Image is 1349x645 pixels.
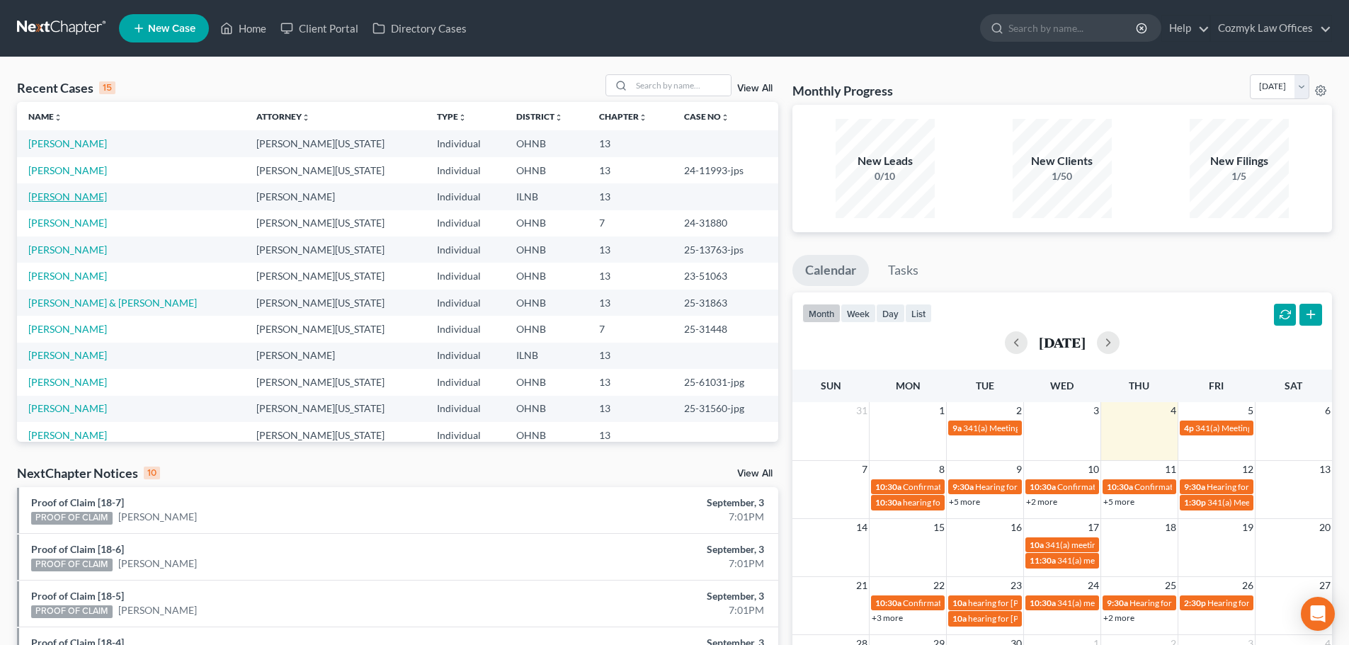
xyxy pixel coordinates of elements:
[426,130,505,156] td: Individual
[1209,379,1224,392] span: Fri
[245,290,425,316] td: [PERSON_NAME][US_STATE]
[426,263,505,289] td: Individual
[1162,16,1209,41] a: Help
[28,111,62,122] a: Nameunfold_more
[903,481,1065,492] span: Confirmation Hearing for [PERSON_NAME]
[632,75,731,96] input: Search by name...
[1163,519,1178,536] span: 18
[458,113,467,122] i: unfold_more
[1285,379,1302,392] span: Sat
[1039,335,1086,350] h2: [DATE]
[1207,598,1318,608] span: Hearing for [PERSON_NAME]
[245,210,425,236] td: [PERSON_NAME][US_STATE]
[516,111,563,122] a: Districtunfold_more
[588,396,672,422] td: 13
[1241,577,1255,594] span: 26
[437,111,467,122] a: Typeunfold_more
[1030,481,1056,492] span: 10:30a
[1207,481,1317,492] span: Hearing for [PERSON_NAME]
[949,496,980,507] a: +5 more
[365,16,474,41] a: Directory Cases
[963,423,1146,433] span: 341(a) Meeting of Creditors for [PERSON_NAME]
[17,464,160,481] div: NextChapter Notices
[855,519,869,536] span: 14
[1086,519,1100,536] span: 17
[673,396,778,422] td: 25-31560-jpg
[588,157,672,183] td: 13
[905,304,932,323] button: list
[28,217,107,229] a: [PERSON_NAME]
[118,556,197,571] a: [PERSON_NAME]
[54,113,62,122] i: unfold_more
[1030,540,1044,550] span: 10a
[1013,169,1112,183] div: 1/50
[273,16,365,41] a: Client Portal
[952,481,974,492] span: 9:30a
[31,605,113,618] div: PROOF OF CLAIM
[673,290,778,316] td: 25-31863
[118,510,197,524] a: [PERSON_NAME]
[245,130,425,156] td: [PERSON_NAME][US_STATE]
[876,304,905,323] button: day
[529,603,764,617] div: 7:01PM
[1301,597,1335,631] div: Open Intercom Messenger
[588,263,672,289] td: 13
[1107,598,1128,608] span: 9:30a
[28,376,107,388] a: [PERSON_NAME]
[426,183,505,210] td: Individual
[737,469,773,479] a: View All
[1318,577,1332,594] span: 27
[256,111,310,122] a: Attorneyunfold_more
[28,429,107,441] a: [PERSON_NAME]
[1103,496,1134,507] a: +5 more
[673,236,778,263] td: 25-13763-jps
[1015,461,1023,478] span: 9
[1163,461,1178,478] span: 11
[588,130,672,156] td: 13
[245,236,425,263] td: [PERSON_NAME][US_STATE]
[245,316,425,342] td: [PERSON_NAME][US_STATE]
[426,236,505,263] td: Individual
[245,396,425,422] td: [PERSON_NAME][US_STATE]
[1103,612,1134,623] a: +2 more
[426,316,505,342] td: Individual
[1129,379,1149,392] span: Thu
[1057,555,1194,566] span: 341(a) meeting for [PERSON_NAME]
[1107,481,1133,492] span: 10:30a
[968,613,1077,624] span: hearing for [PERSON_NAME]
[245,369,425,395] td: [PERSON_NAME][US_STATE]
[673,157,778,183] td: 24-11993-jps
[245,183,425,210] td: [PERSON_NAME]
[426,290,505,316] td: Individual
[28,244,107,256] a: [PERSON_NAME]
[99,81,115,94] div: 15
[529,542,764,556] div: September, 3
[1318,519,1332,536] span: 20
[1318,461,1332,478] span: 13
[588,422,672,448] td: 13
[932,519,946,536] span: 15
[529,589,764,603] div: September, 3
[17,79,115,96] div: Recent Cases
[802,304,841,323] button: month
[684,111,729,122] a: Case Nounfold_more
[836,169,935,183] div: 0/10
[144,467,160,479] div: 10
[1134,481,1297,492] span: Confirmation Hearing for [PERSON_NAME]
[1129,598,1240,608] span: Hearing for [PERSON_NAME]
[903,598,1065,608] span: Confirmation Hearing for [PERSON_NAME]
[426,157,505,183] td: Individual
[588,183,672,210] td: 13
[1163,577,1178,594] span: 25
[875,598,901,608] span: 10:30a
[529,556,764,571] div: 7:01PM
[938,461,946,478] span: 8
[588,369,672,395] td: 13
[245,263,425,289] td: [PERSON_NAME][US_STATE]
[426,396,505,422] td: Individual
[673,263,778,289] td: 23-51063
[1050,379,1074,392] span: Wed
[952,598,967,608] span: 10a
[505,130,588,156] td: OHNB
[505,157,588,183] td: OHNB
